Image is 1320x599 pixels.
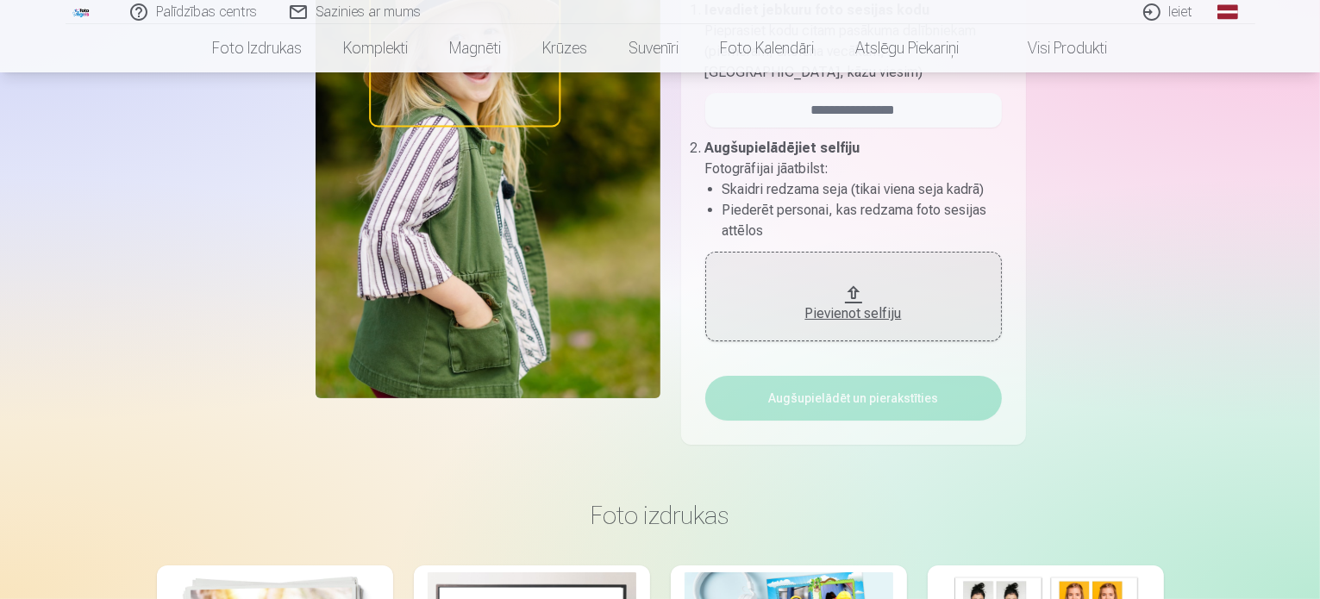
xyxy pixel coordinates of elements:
[835,24,980,72] a: Atslēgu piekariņi
[700,24,835,72] a: Foto kalendāri
[323,24,429,72] a: Komplekti
[705,159,1002,179] p: Fotogrāfijai jāatbilst :
[522,24,609,72] a: Krūzes
[723,179,1002,200] li: Skaidri redzama seja (tikai viena seja kadrā)
[705,252,1002,341] button: Pievienot selfiju
[723,303,985,324] div: Pievienot selfiju
[705,376,1002,421] button: Augšupielādēt un pierakstīties
[723,200,1002,241] li: Piederēt personai, kas redzama foto sesijas attēlos
[609,24,700,72] a: Suvenīri
[192,24,323,72] a: Foto izdrukas
[72,7,91,17] img: /fa1
[429,24,522,72] a: Magnēti
[705,140,860,156] b: Augšupielādējiet selfiju
[980,24,1129,72] a: Visi produkti
[171,500,1150,531] h3: Foto izdrukas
